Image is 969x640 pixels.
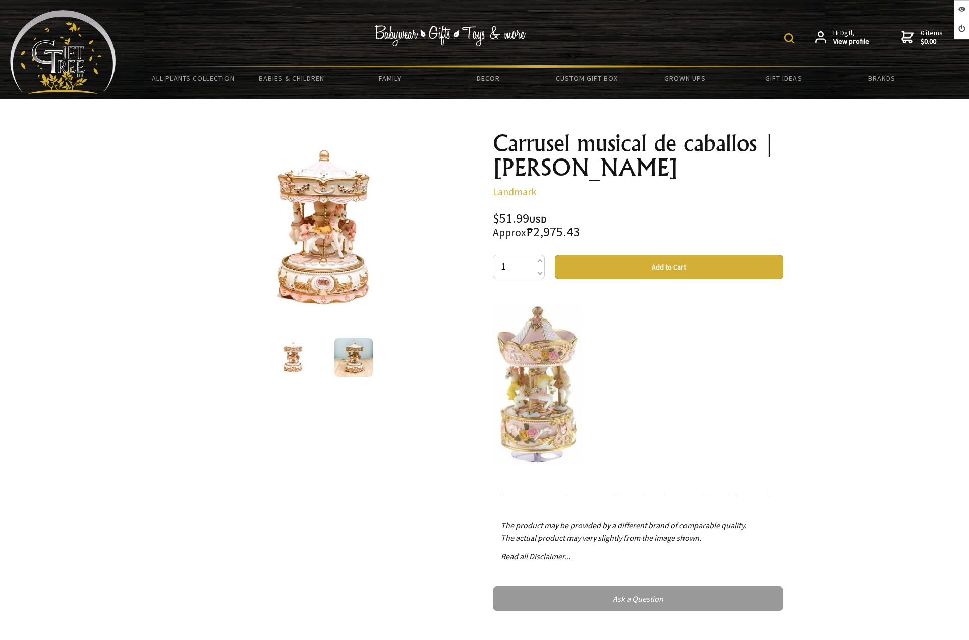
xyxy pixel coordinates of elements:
[784,33,794,43] img: product search
[439,68,538,89] a: Decor
[341,68,439,89] a: Family
[815,29,869,46] a: Hi Dgtl,View profile
[921,37,943,46] strong: $0.00
[901,29,943,46] a: 0 items$0.00
[144,68,243,89] a: All Plants Collection
[274,338,312,377] img: Carrusel musical de caballos | Rosa claro
[734,68,833,89] a: Gift Ideas
[493,493,783,541] h1: Carrusel musical de caballos | [PERSON_NAME]
[493,294,783,496] div: Este precioso carrusel musical de cuerda encantará a cualquier niño. [PERSON_NAME] cuerda a la ca...
[501,519,775,544] p: The product may be provided by a different brand of comparable quality. The actual product may va...
[529,214,547,225] span: USD
[501,551,571,561] a: Read all Disclaimer...
[493,212,783,239] div: $51.99 ₱2,975.43
[833,29,869,46] span: Hi Dgtl,
[493,226,526,239] small: Approx
[226,131,420,325] img: Carrusel musical de caballos | Rosa claro
[636,68,734,89] a: Grown Ups
[243,68,341,89] a: Babies & Children
[921,28,943,46] span: 0 items
[10,10,116,94] img: Babyware - Gifts - Toys and more...
[833,37,869,46] strong: View profile
[493,586,783,611] a: Ask a Question
[555,255,783,279] button: Add to Cart
[538,68,636,89] a: Custom Gift Box
[833,68,931,89] a: Brands
[493,185,536,198] a: Landmark
[375,25,526,46] img: Babywear - Gifts - Toys & more
[334,338,373,377] img: Carrusel musical de caballos | Rosa claro
[493,131,783,180] h1: Carrusel musical de caballos | [PERSON_NAME]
